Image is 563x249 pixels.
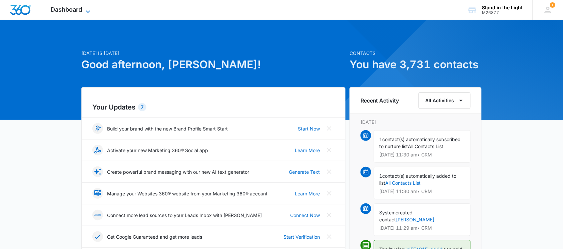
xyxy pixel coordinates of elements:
[295,147,320,154] a: Learn More
[380,152,465,157] p: [DATE] 11:30 am • CRM
[482,10,523,15] div: account id
[408,143,444,149] span: All Contacts List
[550,2,555,8] div: notifications count
[380,136,383,142] span: 1
[380,173,457,186] span: contact(s) automatically added to list
[324,231,335,242] button: Close
[81,57,346,73] h1: Good afternoon, [PERSON_NAME]!
[386,180,421,186] a: All Contacts List
[380,210,413,222] span: created contact
[324,123,335,134] button: Close
[324,210,335,220] button: Close
[324,145,335,155] button: Close
[107,190,267,197] p: Manage your Websites 360® website from your Marketing 360® account
[324,188,335,199] button: Close
[350,57,482,73] h1: You have 3,731 contacts
[289,168,320,175] a: Generate Text
[380,210,396,215] span: System
[298,125,320,132] a: Start Now
[380,173,383,179] span: 1
[295,190,320,197] a: Learn More
[396,217,435,222] a: [PERSON_NAME]
[107,233,202,240] p: Get Google Guaranteed and get more leads
[81,50,346,57] p: [DATE] is [DATE]
[107,168,249,175] p: Create powerful brand messaging with our new AI text generator
[350,50,482,57] p: Contacts
[380,189,465,194] p: [DATE] 11:30 am • CRM
[324,166,335,177] button: Close
[290,212,320,219] a: Connect Now
[92,102,335,112] h2: Your Updates
[419,92,471,109] button: All Activities
[107,212,262,219] p: Connect more lead sources to your Leads Inbox with [PERSON_NAME]
[107,125,228,132] p: Build your brand with the new Brand Profile Smart Start
[380,226,465,230] p: [DATE] 11:29 am • CRM
[361,119,471,125] p: [DATE]
[138,103,146,111] div: 7
[361,97,399,105] h6: Recent Activity
[284,233,320,240] a: Start Verification
[380,136,461,149] span: contact(s) automatically subscribed to nurture list
[51,6,82,13] span: Dashboard
[550,2,555,8] span: 1
[107,147,208,154] p: Activate your new Marketing 360® Social app
[482,5,523,10] div: account name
